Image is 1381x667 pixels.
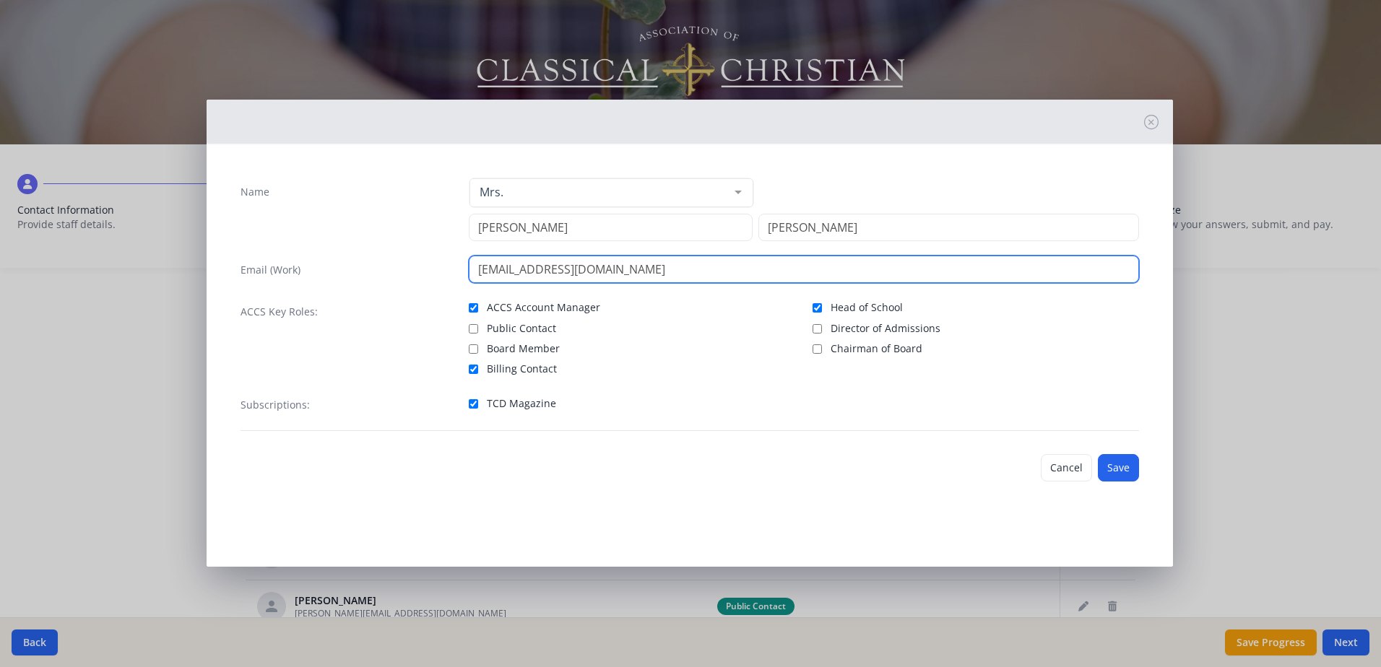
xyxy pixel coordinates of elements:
label: Email (Work) [241,263,300,277]
label: Name [241,185,269,199]
span: Public Contact [487,321,556,336]
input: First Name [469,214,753,241]
input: Billing Contact [469,365,478,374]
input: Last Name [758,214,1139,241]
span: Board Member [487,341,560,356]
span: Chairman of Board [831,341,922,356]
span: Billing Contact [487,362,557,376]
span: ACCS Account Manager [487,300,600,315]
button: Save [1098,454,1139,481]
input: Head of School [813,303,822,313]
input: contact@site.com [469,256,1139,283]
input: Director of Admissions [813,324,822,333]
label: ACCS Key Roles: [241,305,318,319]
span: TCD Magazine [487,396,556,411]
input: Public Contact [469,324,478,333]
span: Director of Admissions [831,321,940,336]
input: TCD Magazine [469,399,478,409]
input: ACCS Account Manager [469,303,478,313]
input: Chairman of Board [813,344,822,354]
span: Mrs. [476,185,724,199]
label: Subscriptions: [241,398,310,412]
button: Cancel [1041,454,1092,481]
span: Head of School [831,300,903,315]
input: Board Member [469,344,478,354]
